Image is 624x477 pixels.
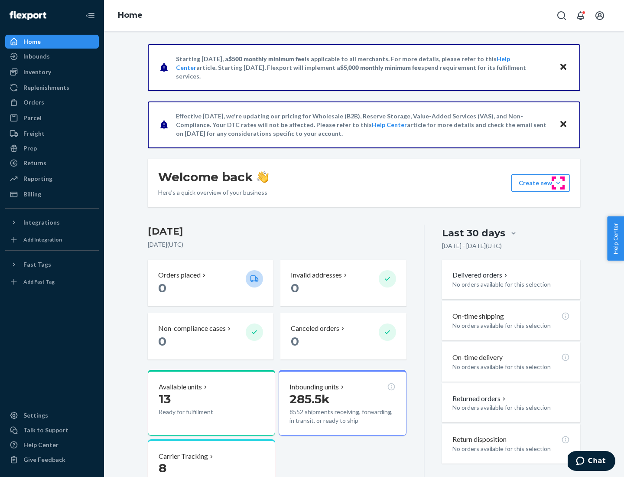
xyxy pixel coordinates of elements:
img: Flexport logo [10,11,46,20]
button: Open Search Box [553,7,570,24]
a: Billing [5,187,99,201]
p: Invalid addresses [291,270,342,280]
a: Settings [5,408,99,422]
p: On-time delivery [452,353,503,363]
p: No orders available for this selection [452,363,570,371]
a: Home [5,35,99,49]
a: Home [118,10,143,20]
p: Available units [159,382,202,392]
div: Add Integration [23,236,62,243]
button: Orders placed 0 [148,260,273,306]
span: 0 [158,334,166,349]
button: Available units13Ready for fulfillment [148,370,275,436]
button: Open notifications [572,7,589,24]
h3: [DATE] [148,225,406,238]
div: Parcel [23,114,42,122]
a: Replenishments [5,81,99,95]
span: $500 monthly minimum fee [228,55,305,62]
button: Non-compliance cases 0 [148,313,273,359]
p: Effective [DATE], we're updating our pricing for Wholesale (B2B), Reserve Storage, Value-Added Se... [176,112,551,138]
h1: Welcome back [158,169,269,185]
p: No orders available for this selection [452,444,570,453]
a: Parcel [5,111,99,125]
p: No orders available for this selection [452,403,570,412]
p: Ready for fulfillment [159,408,239,416]
div: Settings [23,411,48,420]
div: Reporting [23,174,52,183]
button: Talk to Support [5,423,99,437]
button: Close [558,61,569,74]
a: Help Center [372,121,407,128]
span: 0 [158,281,166,295]
a: Freight [5,127,99,140]
p: Return disposition [452,435,507,444]
div: Last 30 days [442,226,505,240]
span: 0 [291,281,299,295]
a: Help Center [5,438,99,452]
span: 13 [159,392,171,406]
a: Prep [5,141,99,155]
ol: breadcrumbs [111,3,149,28]
p: Non-compliance cases [158,323,226,333]
span: 285.5k [289,392,330,406]
div: Talk to Support [23,426,68,435]
p: Carrier Tracking [159,451,208,461]
div: Inventory [23,68,51,76]
button: Create new [511,174,570,192]
span: 8 [159,461,166,475]
div: Orders [23,98,44,107]
div: Home [23,37,41,46]
p: Inbounding units [289,382,339,392]
a: Reporting [5,172,99,186]
button: Canceled orders 0 [280,313,406,359]
div: Integrations [23,218,60,227]
p: Starting [DATE], a is applicable to all merchants. For more details, please refer to this article... [176,55,551,81]
iframe: Opens a widget where you can chat to one of our agents [568,451,615,473]
div: Billing [23,190,41,199]
button: Close [558,118,569,131]
a: Inbounds [5,49,99,63]
div: Fast Tags [23,260,51,269]
button: Inbounding units285.5k8552 shipments receiving, forwarding, in transit, or ready to ship [279,370,406,436]
a: Add Fast Tag [5,275,99,289]
p: Canceled orders [291,323,339,333]
p: No orders available for this selection [452,321,570,330]
button: Close Navigation [81,7,99,24]
button: Fast Tags [5,258,99,271]
p: Orders placed [158,270,201,280]
button: Help Center [607,216,624,261]
button: Invalid addresses 0 [280,260,406,306]
div: Replenishments [23,83,69,92]
p: 8552 shipments receiving, forwarding, in transit, or ready to ship [289,408,395,425]
div: Help Center [23,441,58,449]
button: Integrations [5,216,99,229]
button: Returned orders [452,394,507,404]
p: No orders available for this selection [452,280,570,289]
span: $5,000 monthly minimum fee [340,64,421,71]
button: Give Feedback [5,453,99,467]
button: Open account menu [591,7,608,24]
div: Add Fast Tag [23,278,55,285]
div: Returns [23,159,46,167]
a: Orders [5,95,99,109]
a: Add Integration [5,233,99,247]
p: [DATE] - [DATE] ( UTC ) [442,242,502,250]
div: Prep [23,144,37,153]
a: Returns [5,156,99,170]
img: hand-wave emoji [257,171,269,183]
a: Inventory [5,65,99,79]
span: 0 [291,334,299,349]
p: [DATE] ( UTC ) [148,240,406,249]
p: Here’s a quick overview of your business [158,188,269,197]
div: Give Feedback [23,455,65,464]
p: On-time shipping [452,311,504,321]
button: Delivered orders [452,270,509,280]
div: Freight [23,129,45,138]
div: Inbounds [23,52,50,61]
